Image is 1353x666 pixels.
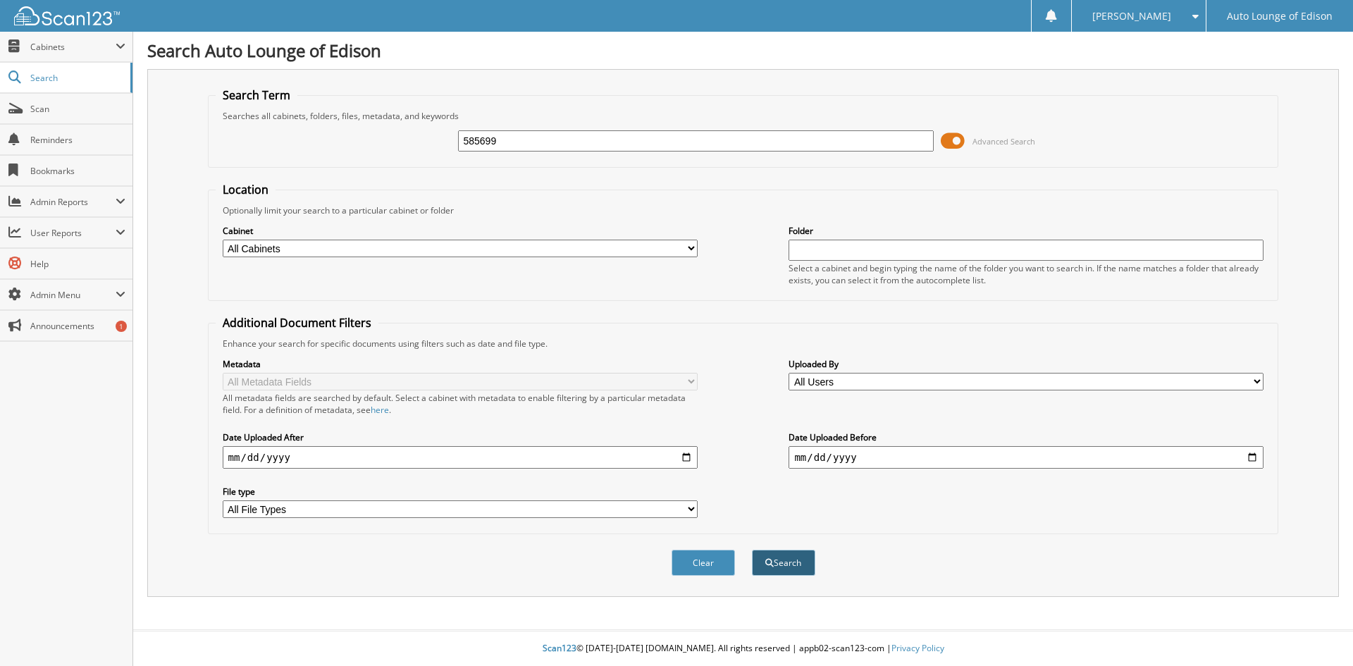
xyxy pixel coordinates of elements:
[216,315,378,331] legend: Additional Document Filters
[30,258,125,270] span: Help
[789,262,1264,286] div: Select a cabinet and begin typing the name of the folder you want to search in. If the name match...
[789,358,1264,370] label: Uploaded By
[216,87,297,103] legend: Search Term
[223,431,698,443] label: Date Uploaded After
[789,431,1264,443] label: Date Uploaded Before
[672,550,735,576] button: Clear
[752,550,815,576] button: Search
[223,446,698,469] input: start
[30,41,116,53] span: Cabinets
[30,196,116,208] span: Admin Reports
[223,225,698,237] label: Cabinet
[891,642,944,654] a: Privacy Policy
[14,6,120,25] img: scan123-logo-white.svg
[543,642,576,654] span: Scan123
[789,446,1264,469] input: end
[789,225,1264,237] label: Folder
[30,227,116,239] span: User Reports
[216,110,1271,122] div: Searches all cabinets, folders, files, metadata, and keywords
[30,134,125,146] span: Reminders
[116,321,127,332] div: 1
[147,39,1339,62] h1: Search Auto Lounge of Edison
[223,358,698,370] label: Metadata
[216,338,1271,350] div: Enhance your search for specific documents using filters such as date and file type.
[216,182,276,197] legend: Location
[972,136,1035,147] span: Advanced Search
[30,165,125,177] span: Bookmarks
[30,103,125,115] span: Scan
[30,72,123,84] span: Search
[223,392,698,416] div: All metadata fields are searched by default. Select a cabinet with metadata to enable filtering b...
[1092,12,1171,20] span: [PERSON_NAME]
[371,404,389,416] a: here
[223,486,698,498] label: File type
[1227,12,1333,20] span: Auto Lounge of Edison
[30,320,125,332] span: Announcements
[30,289,116,301] span: Admin Menu
[216,204,1271,216] div: Optionally limit your search to a particular cabinet or folder
[133,631,1353,666] div: © [DATE]-[DATE] [DOMAIN_NAME]. All rights reserved | appb02-scan123-com |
